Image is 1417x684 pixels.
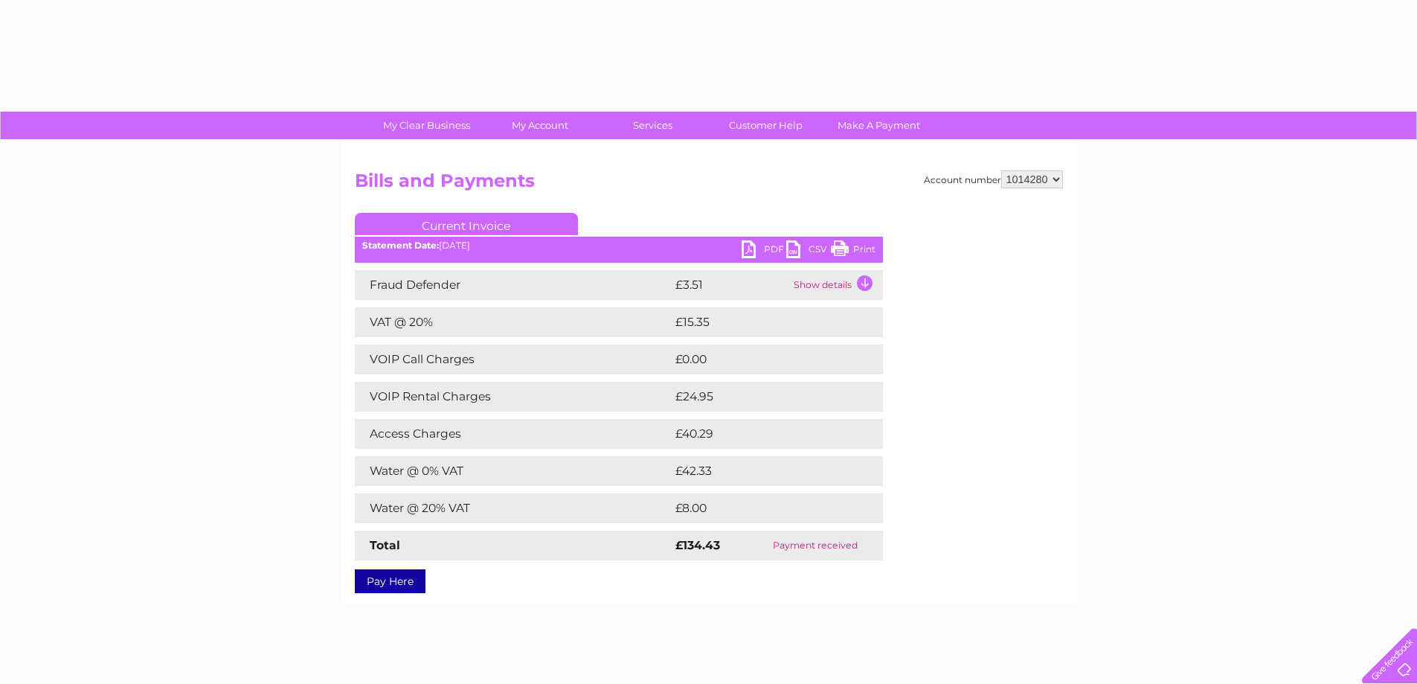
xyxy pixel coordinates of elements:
td: Access Charges [355,419,672,449]
b: Statement Date: [362,240,439,251]
strong: £134.43 [675,538,720,552]
h2: Bills and Payments [355,170,1063,199]
a: Customer Help [704,112,827,139]
td: Water @ 0% VAT [355,456,672,486]
a: Services [591,112,714,139]
td: £42.33 [672,456,852,486]
td: Payment received [748,531,883,560]
td: Fraud Defender [355,270,672,300]
a: PDF [742,240,786,262]
a: Pay Here [355,569,425,593]
a: CSV [786,240,831,262]
td: Show details [790,270,883,300]
strong: Total [370,538,400,552]
td: £40.29 [672,419,853,449]
td: £3.51 [672,270,790,300]
td: £0.00 [672,345,849,374]
td: VOIP Rental Charges [355,382,672,412]
a: Current Invoice [355,213,578,235]
a: Print [831,240,875,262]
td: VAT @ 20% [355,307,672,337]
a: My Account [478,112,601,139]
a: Make A Payment [817,112,940,139]
td: £15.35 [672,307,851,337]
a: My Clear Business [365,112,488,139]
div: [DATE] [355,240,883,251]
div: Account number [924,170,1063,188]
td: Water @ 20% VAT [355,493,672,523]
td: £8.00 [672,493,849,523]
td: VOIP Call Charges [355,345,672,374]
td: £24.95 [672,382,853,412]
